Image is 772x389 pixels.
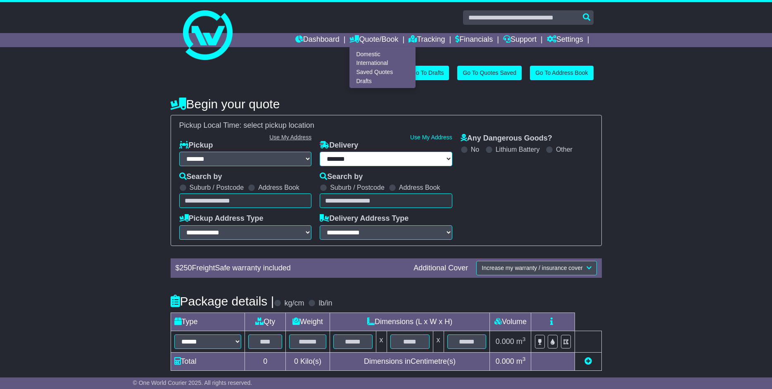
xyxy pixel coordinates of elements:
[406,66,449,80] a: Go To Drafts
[294,357,298,365] span: 0
[350,50,415,59] a: Domestic
[409,33,445,47] a: Tracking
[433,331,444,352] td: x
[476,261,596,275] button: Increase my warranty / insurance cover
[547,33,583,47] a: Settings
[350,68,415,77] a: Saved Quotes
[496,146,540,153] label: Lithium Battery
[482,265,582,271] span: Increase my warranty / insurance cover
[523,356,526,362] sup: 3
[179,172,222,181] label: Search by
[318,299,332,308] label: lb/in
[409,264,472,273] div: Additional Cover
[171,97,602,111] h4: Begin your quote
[175,121,597,130] div: Pickup Local Time:
[410,134,452,141] a: Use My Address
[190,184,244,191] label: Suburb / Postcode
[171,352,245,370] td: Total
[171,264,410,273] div: $ FreightSafe warranty included
[490,313,531,331] td: Volume
[496,337,514,346] span: 0.000
[349,33,398,47] a: Quote/Book
[295,33,340,47] a: Dashboard
[179,214,264,223] label: Pickup Address Type
[245,352,286,370] td: 0
[330,313,490,331] td: Dimensions (L x W x H)
[284,299,304,308] label: kg/cm
[320,214,409,223] label: Delivery Address Type
[179,141,213,150] label: Pickup
[330,184,385,191] label: Suburb / Postcode
[133,379,252,386] span: © One World Courier 2025. All rights reserved.
[350,76,415,86] a: Drafts
[457,66,522,80] a: Go To Quotes Saved
[399,184,440,191] label: Address Book
[320,172,363,181] label: Search by
[516,357,526,365] span: m
[516,337,526,346] span: m
[245,313,286,331] td: Qty
[496,357,514,365] span: 0.000
[286,313,330,331] td: Weight
[455,33,493,47] a: Financials
[171,313,245,331] td: Type
[530,66,593,80] a: Go To Address Book
[461,134,552,143] label: Any Dangerous Goods?
[320,141,358,150] label: Delivery
[584,357,592,365] a: Add new item
[330,352,490,370] td: Dimensions in Centimetre(s)
[269,134,311,141] a: Use My Address
[523,336,526,342] sup: 3
[376,331,387,352] td: x
[180,264,192,272] span: 250
[556,146,572,153] label: Other
[258,184,299,191] label: Address Book
[244,121,314,129] span: select pickup location
[471,146,479,153] label: No
[503,33,537,47] a: Support
[350,59,415,68] a: International
[349,47,416,88] div: Quote/Book
[286,352,330,370] td: Kilo(s)
[171,294,274,308] h4: Package details |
